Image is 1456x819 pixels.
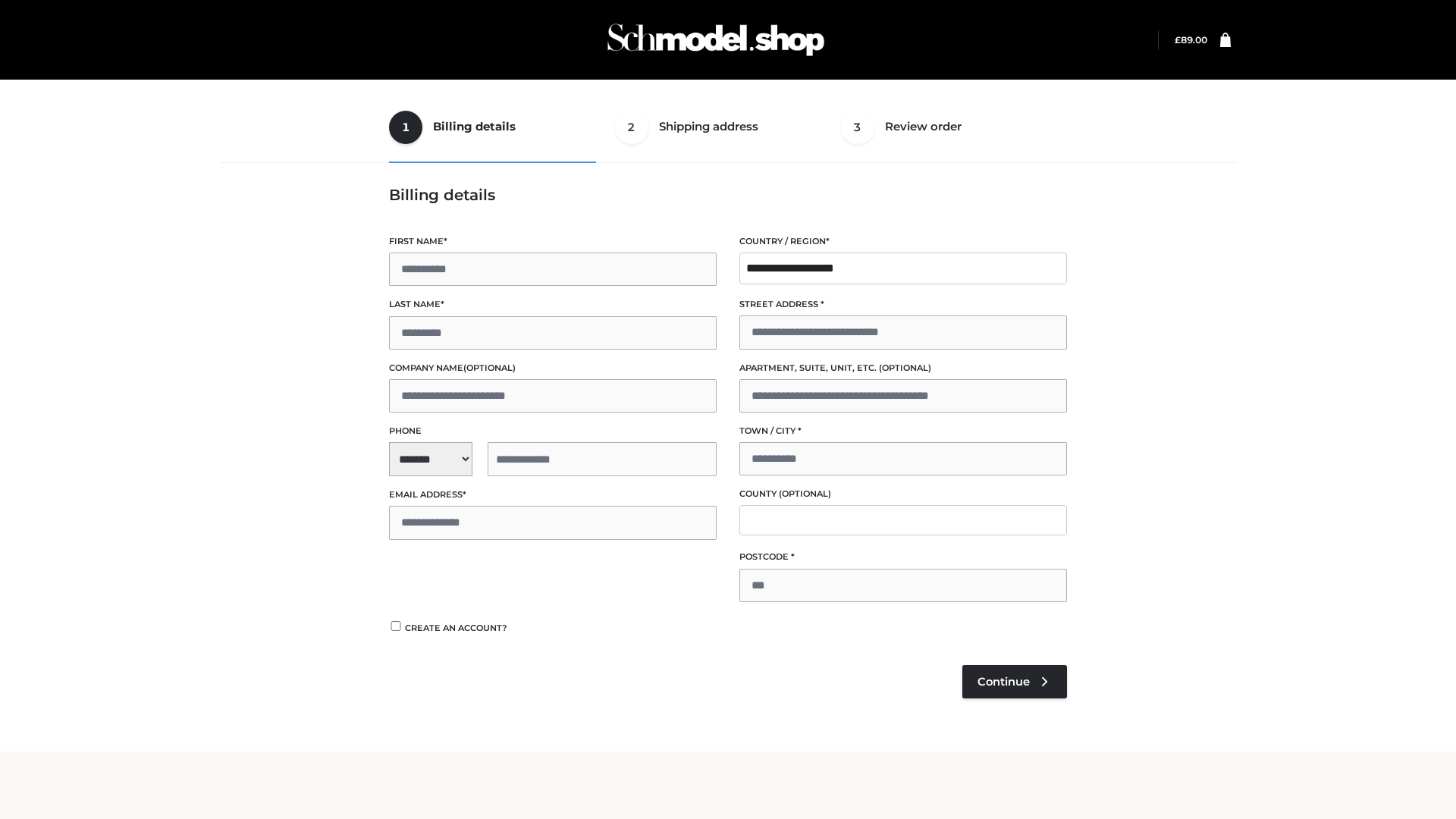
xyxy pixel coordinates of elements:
[389,297,717,312] label: Last name
[779,488,831,499] span: (optional)
[1175,34,1207,45] a: £89.00
[389,361,717,375] label: Company name
[389,186,1067,204] h3: Billing details
[739,424,1067,438] label: Town / City
[1175,34,1207,45] bdi: 89.00
[389,424,717,438] label: Phone
[602,10,830,70] img: Schmodel Admin 964
[879,362,931,373] span: (optional)
[389,488,717,502] label: Email address
[739,550,1067,564] label: Postcode
[389,234,717,249] label: First name
[1175,34,1181,45] span: £
[977,675,1030,689] span: Continue
[739,487,1067,501] label: County
[463,362,516,373] span: (optional)
[405,623,507,633] span: Create an account?
[389,621,403,631] input: Create an account?
[739,297,1067,312] label: Street address
[962,665,1067,698] a: Continue
[739,361,1067,375] label: Apartment, suite, unit, etc.
[739,234,1067,249] label: Country / Region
